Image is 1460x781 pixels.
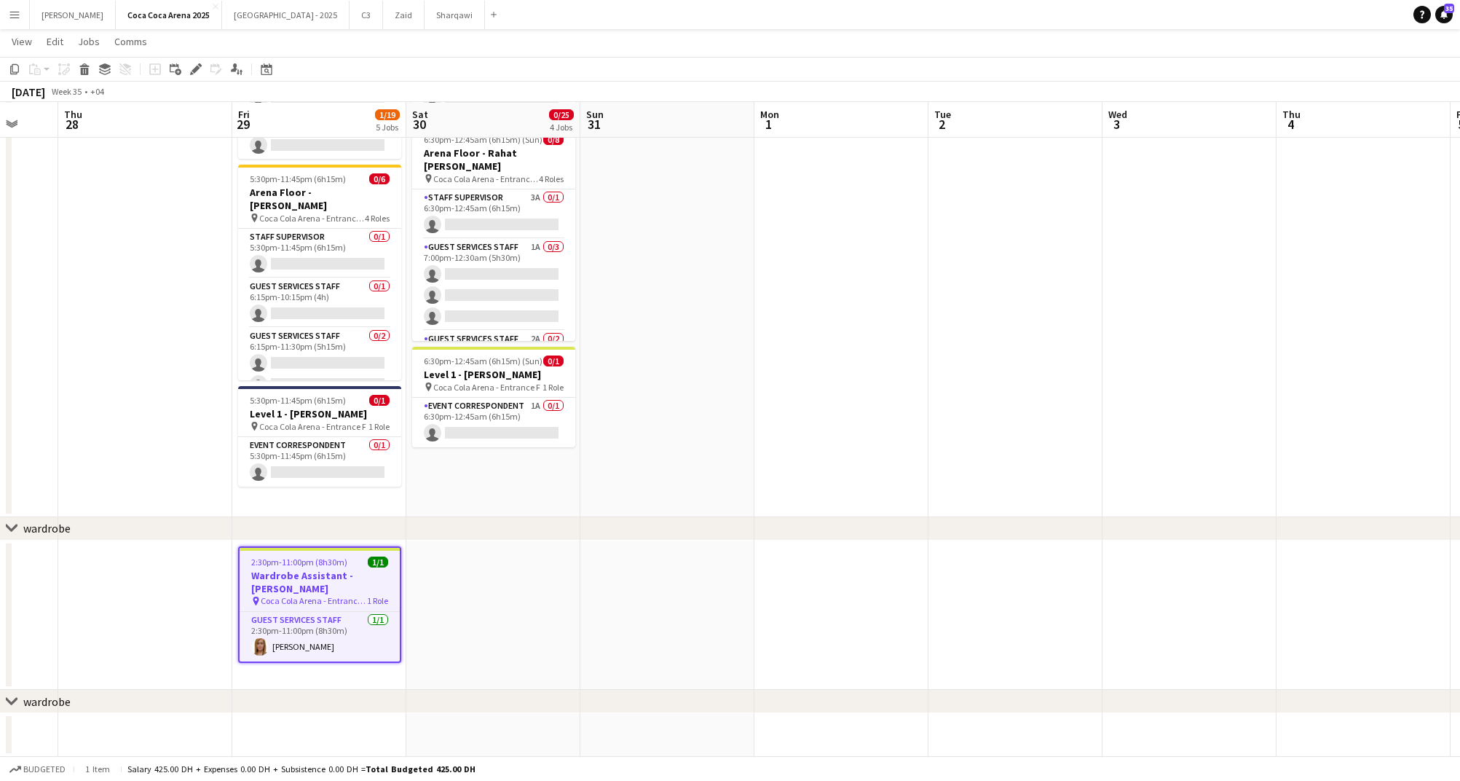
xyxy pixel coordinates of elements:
span: 2 [932,116,951,133]
h3: Wardrobe Assistant - [PERSON_NAME] [240,569,400,595]
a: Jobs [72,32,106,51]
app-card-role: Guest Services Staff1/12:30pm-11:00pm (8h30m)[PERSON_NAME] [240,612,400,662]
a: Edit [41,32,69,51]
span: Thu [1282,108,1301,121]
h3: Arena Floor - Rahat [PERSON_NAME] [412,146,575,173]
app-job-card: 2:30pm-11:00pm (8h30m)1/1Wardrobe Assistant - [PERSON_NAME] Coca Cola Arena - Entrance F1 RoleGue... [238,546,401,663]
span: Comms [114,35,147,48]
span: Sat [412,108,428,121]
span: 29 [236,116,250,133]
span: Total Budgeted 425.00 DH [366,764,476,774]
button: [GEOGRAPHIC_DATA] - 2025 [222,1,350,29]
span: 1 Role [542,382,564,393]
button: Budgeted [7,761,68,777]
span: Jobs [78,35,100,48]
div: [DATE] [12,85,45,99]
span: Wed [1108,108,1127,121]
span: 30 [410,116,428,133]
span: Edit [47,35,63,48]
span: Fri [238,108,250,121]
div: wardrobe [23,521,71,535]
app-job-card: 6:30pm-12:45am (6h15m) (Sun)0/1Level 1 - [PERSON_NAME] Coca Cola Arena - Entrance F1 RoleEvent Co... [412,347,575,447]
span: 1 Role [367,595,388,606]
div: 4 Jobs [550,122,573,133]
span: 4 Roles [365,213,390,224]
a: 35 [1435,6,1453,23]
span: 0/8 [543,134,564,145]
a: Comms [108,32,153,51]
div: wardrobe [23,694,71,709]
button: C3 [350,1,383,29]
app-card-role: Guest Services Staff1A0/37:00pm-12:30am (5h30m) [412,239,575,331]
span: 0/6 [369,173,390,184]
span: 28 [62,116,82,133]
span: 1 [758,116,779,133]
span: 1/1 [368,557,388,568]
h3: Arena Floor - [PERSON_NAME] [238,186,401,212]
span: 31 [584,116,604,133]
span: 2:30pm-11:00pm (8h30m) [251,557,347,568]
span: Coca Cola Arena - Entrance F [433,173,539,184]
span: 1/19 [375,109,400,120]
app-card-role: Staff Supervisor0/15:30pm-11:45pm (6h15m) [238,229,401,278]
button: Coca Coca Arena 2025 [116,1,222,29]
span: 35 [1444,4,1454,13]
span: 0/1 [369,395,390,406]
span: 5:30pm-11:45pm (6h15m) [250,173,346,184]
span: Coca Cola Arena - Entrance F [261,595,367,606]
span: 6:30pm-12:45am (6h15m) (Sun) [424,134,542,145]
button: [PERSON_NAME] [30,1,116,29]
button: Zaid [383,1,425,29]
app-card-role: Staff Supervisor3A0/16:30pm-12:45am (6h15m) [412,189,575,239]
span: Thu [64,108,82,121]
app-card-role: Guest Services Staff2A0/2 [412,331,575,401]
h3: Level 1 - [PERSON_NAME] [238,407,401,420]
span: Tue [934,108,951,121]
span: 0/25 [549,109,574,120]
a: View [6,32,38,51]
span: 1 item [80,764,115,774]
app-job-card: 5:30pm-11:45pm (6h15m)0/1Level 1 - [PERSON_NAME] Coca Cola Arena - Entrance F1 RoleEvent Correspo... [238,386,401,487]
h3: Level 1 - [PERSON_NAME] [412,368,575,381]
span: Coca Cola Arena - Entrance F [433,382,540,393]
div: +04 [90,86,104,97]
span: 6:30pm-12:45am (6h15m) (Sun) [424,356,542,366]
div: Salary 425.00 DH + Expenses 0.00 DH + Subsistence 0.00 DH = [127,764,476,774]
div: 5 Jobs [376,122,399,133]
span: 4 [1280,116,1301,133]
app-card-role: Event Correspondent1A0/16:30pm-12:45am (6h15m) [412,398,575,447]
span: 4 Roles [539,173,564,184]
app-card-role: Event Correspondent0/15:30pm-11:45pm (6h15m) [238,437,401,487]
span: Sun [586,108,604,121]
button: Sharqawi [425,1,485,29]
app-card-role: Guest Services Staff0/16:15pm-10:15pm (4h) [238,278,401,328]
span: 0/1 [543,356,564,366]
span: 1 Role [368,421,390,432]
span: Coca Cola Arena - Entrance F [259,213,365,224]
span: Coca Cola Arena - Entrance F [259,421,366,432]
span: 5:30pm-11:45pm (6h15m) [250,395,346,406]
span: 3 [1106,116,1127,133]
span: View [12,35,32,48]
app-job-card: 5:30pm-11:45pm (6h15m)0/6Arena Floor - [PERSON_NAME] Coca Cola Arena - Entrance F4 RolesStaff Sup... [238,165,401,380]
span: Budgeted [23,764,66,774]
span: Mon [760,108,779,121]
span: Week 35 [48,86,84,97]
app-job-card: 6:30pm-12:45am (6h15m) (Sun)0/8Arena Floor - Rahat [PERSON_NAME] Coca Cola Arena - Entrance F4 Ro... [412,125,575,341]
app-card-role: Guest Services Staff0/26:15pm-11:30pm (5h15m) [238,328,401,399]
